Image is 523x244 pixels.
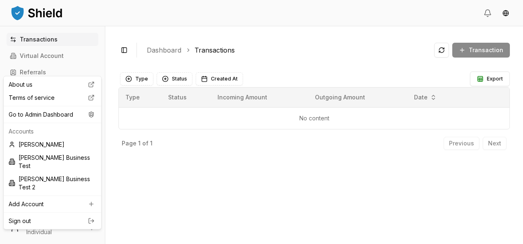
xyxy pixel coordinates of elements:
a: Terms of service [5,91,100,104]
p: Accounts [9,127,96,136]
a: About us [5,78,100,91]
div: Go to Admin Dashboard [5,108,100,121]
div: [PERSON_NAME] Business Test [5,151,100,173]
div: [PERSON_NAME] [5,138,100,151]
a: Add Account [5,198,100,211]
div: [PERSON_NAME] Business Test 2 [5,173,100,194]
a: Sign out [9,217,96,225]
